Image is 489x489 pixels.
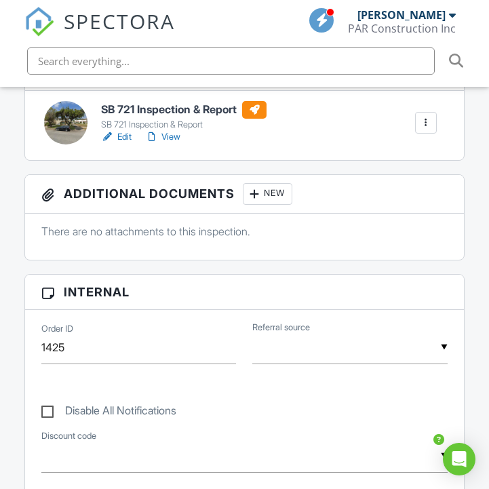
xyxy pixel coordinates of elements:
[25,175,464,214] h3: Additional Documents
[41,404,176,421] label: Disable All Notifications
[64,7,175,35] span: SPECTORA
[101,101,267,119] h6: SB 721 Inspection & Report
[41,430,96,442] label: Discount code
[243,183,292,205] div: New
[357,8,446,22] div: [PERSON_NAME]
[27,47,435,75] input: Search everything...
[348,22,456,35] div: PAR Construction Inc
[24,7,54,37] img: The Best Home Inspection Software - Spectora
[25,275,464,310] h3: Internal
[443,443,475,475] div: Open Intercom Messenger
[101,101,267,131] a: SB 721 Inspection & Report SB 721 Inspection & Report
[252,321,310,334] label: Referral source
[24,18,175,47] a: SPECTORA
[41,224,448,239] p: There are no attachments to this inspection.
[101,130,132,144] a: Edit
[145,130,180,144] a: View
[41,323,73,335] label: Order ID
[101,119,267,130] div: SB 721 Inspection & Report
